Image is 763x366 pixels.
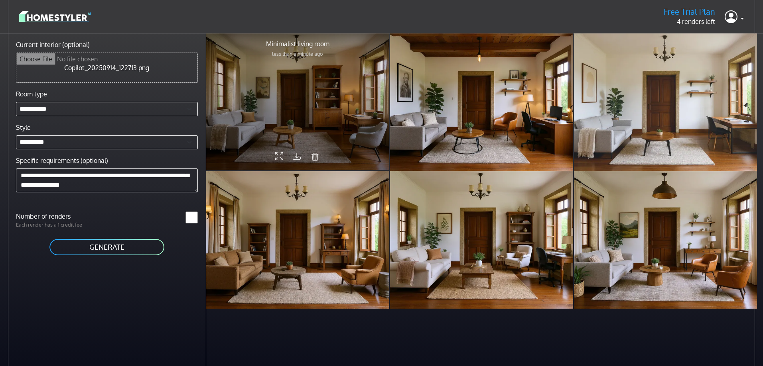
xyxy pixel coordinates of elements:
p: less than a minute ago [266,50,329,58]
h5: Free Trial Plan [664,7,715,17]
label: Specific requirements (optional) [16,156,108,165]
p: Each render has a 1 credit fee [11,221,107,229]
label: Room type [16,89,47,99]
label: Number of renders [11,211,107,221]
p: 4 renders left [664,17,715,26]
p: Minimalist living room [266,39,329,49]
img: logo-3de290ba35641baa71223ecac5eacb59cb85b4c7fdf211dc9aaecaaee71ea2f8.svg [19,10,91,23]
label: Style [16,123,31,132]
button: GENERATE [49,238,165,256]
label: Current interior (optional) [16,40,90,49]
